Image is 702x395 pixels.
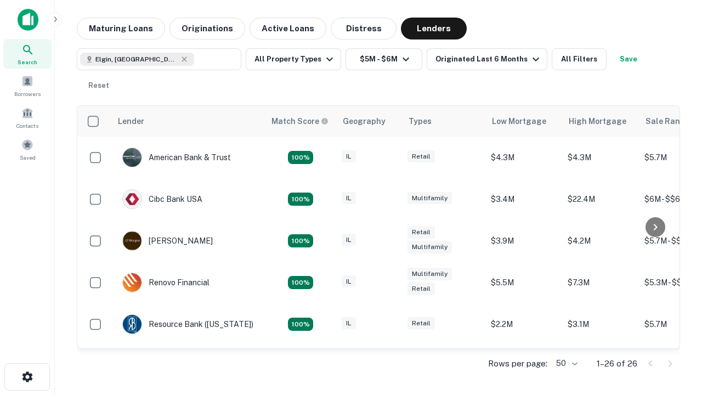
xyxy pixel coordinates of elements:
td: $3.9M [485,220,562,262]
span: Contacts [16,121,38,130]
button: Save your search to get updates of matches that match your search criteria. [611,48,646,70]
div: Geography [343,115,386,128]
div: Matching Properties: 4, hasApolloMatch: undefined [288,318,313,331]
img: picture [123,148,141,167]
span: Saved [20,153,36,162]
div: Types [409,115,432,128]
div: Multifamily [407,241,452,253]
button: Reset [81,75,116,97]
div: Multifamily [407,268,452,280]
td: $4.3M [562,137,639,178]
th: Lender [111,106,265,137]
div: Retail [407,317,435,330]
td: $3.1M [562,303,639,345]
th: Capitalize uses an advanced AI algorithm to match your search with the best lender. The match sco... [265,106,336,137]
div: Capitalize uses an advanced AI algorithm to match your search with the best lender. The match sco... [271,115,329,127]
button: Originated Last 6 Months [427,48,547,70]
th: Geography [336,106,402,137]
td: $4M [562,345,639,387]
div: Resource Bank ([US_STATE]) [122,314,253,334]
button: Originations [169,18,245,39]
a: Borrowers [3,71,52,100]
div: Lender [118,115,144,128]
a: Saved [3,134,52,164]
div: Multifamily [407,192,452,205]
th: High Mortgage [562,106,639,137]
div: Renovo Financial [122,273,210,292]
div: IL [342,150,356,163]
td: $4M [485,345,562,387]
div: IL [342,275,356,288]
th: Types [402,106,485,137]
div: Matching Properties: 4, hasApolloMatch: undefined [288,276,313,289]
a: Contacts [3,103,52,132]
p: 1–26 of 26 [597,357,637,370]
div: IL [342,234,356,246]
th: Low Mortgage [485,106,562,137]
div: IL [342,317,356,330]
button: Maturing Loans [77,18,165,39]
button: Distress [331,18,397,39]
iframe: Chat Widget [647,307,702,360]
button: Active Loans [250,18,326,39]
span: Borrowers [14,89,41,98]
td: $2.2M [485,303,562,345]
td: $5.5M [485,262,562,303]
div: Cibc Bank USA [122,189,202,209]
div: High Mortgage [569,115,626,128]
p: Rows per page: [488,357,547,370]
div: Matching Properties: 4, hasApolloMatch: undefined [288,193,313,206]
button: Lenders [401,18,467,39]
td: $4.2M [562,220,639,262]
td: $7.3M [562,262,639,303]
div: Low Mortgage [492,115,546,128]
div: 50 [552,356,579,371]
img: capitalize-icon.png [18,9,38,31]
img: picture [123,273,141,292]
span: Elgin, [GEOGRAPHIC_DATA], [GEOGRAPHIC_DATA] [95,54,178,64]
span: Search [18,58,37,66]
td: $22.4M [562,178,639,220]
button: $5M - $6M [346,48,422,70]
a: Search [3,39,52,69]
td: $3.4M [485,178,562,220]
button: All Property Types [246,48,341,70]
div: Matching Properties: 7, hasApolloMatch: undefined [288,151,313,164]
img: picture [123,190,141,208]
div: Originated Last 6 Months [435,53,542,66]
div: Matching Properties: 4, hasApolloMatch: undefined [288,234,313,247]
div: American Bank & Trust [122,148,231,167]
div: [PERSON_NAME] [122,231,213,251]
button: All Filters [552,48,607,70]
div: Retail [407,150,435,163]
img: picture [123,315,141,334]
div: IL [342,192,356,205]
td: $4.3M [485,137,562,178]
div: Retail [407,283,435,295]
div: Retail [407,226,435,239]
h6: Match Score [271,115,326,127]
img: picture [123,232,141,250]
